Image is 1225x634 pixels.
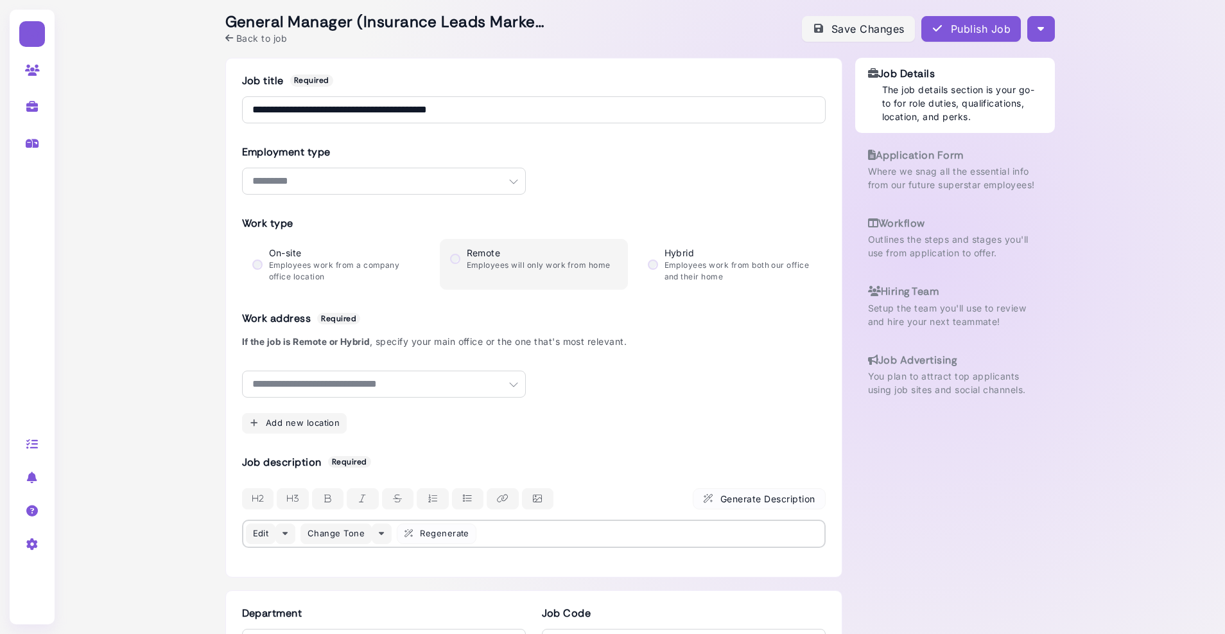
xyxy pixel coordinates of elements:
div: Save Changes [812,21,905,37]
button: Publish Job [921,16,1021,42]
div: Edit [253,527,269,540]
span: Required [328,456,371,468]
span: On-site [269,247,302,258]
p: Employees work from both our office and their home [665,260,815,283]
span: Hybrid [665,247,695,258]
h3: Job Details [868,67,1042,80]
h3: Job description [242,456,826,468]
p: The job details section is your go-to for role duties, qualifications, location, and perks. [882,83,1042,123]
h3: Work address [242,312,826,324]
h3: Workflow [868,217,1042,229]
p: , specify your main office or the one that's most relevant. [242,335,826,348]
span: Back to job [236,31,287,45]
button: Edit [246,524,276,544]
p: You plan to attract top applicants using job sites and social channels. [868,369,1042,396]
button: Change Tone [300,524,372,544]
button: Add new location [242,413,347,434]
div: Add new location [249,416,340,430]
h3: Job title [242,75,826,87]
h3: Department [242,607,526,619]
h3: Job Advertising [868,354,1042,366]
input: On-site Employees work from a company office location [252,260,263,270]
span: Remote [467,247,501,258]
input: Remote Employees will only work from home [450,254,460,264]
button: Generate Description [693,488,825,509]
span: Required [290,75,333,86]
p: Setup the team you'll use to review and hire your next teammate! [868,301,1042,328]
input: Hybrid Employees work from both our office and their home [648,260,658,270]
button: Save Changes [802,16,915,42]
h3: Work type [242,217,826,229]
p: Employees work from a company office location [269,260,420,283]
p: Where we snag all the essential info from our future superstar employees! [868,164,1042,191]
b: If the job is Remote or Hybrid [242,336,370,347]
h2: General Manager (Insurance Leads Marketplace) [225,13,546,31]
h3: Job Code [542,607,826,619]
h3: Application Form [868,149,1042,161]
div: Publish Job [932,21,1011,37]
div: Change Tone [308,527,365,540]
p: Employees will only work from home [467,260,611,271]
button: Regenerate [397,524,476,544]
p: Outlines the steps and stages you'll use from application to offer. [868,233,1042,260]
h3: Hiring Team [868,285,1042,297]
h3: Employment type [242,146,526,158]
span: Required [317,313,360,324]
